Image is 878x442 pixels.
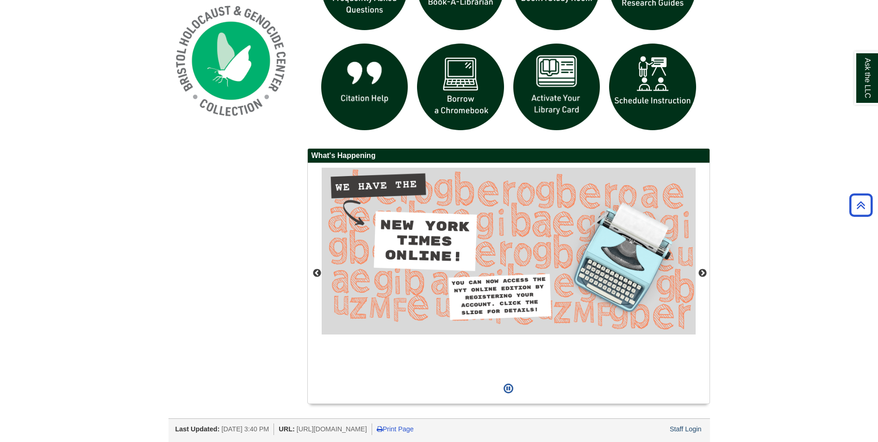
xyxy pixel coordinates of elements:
[308,149,710,163] h2: What's Happening
[846,199,876,211] a: Back to Top
[322,168,696,379] div: This box contains rotating images
[297,425,367,433] span: [URL][DOMAIN_NAME]
[175,425,220,433] span: Last Updated:
[312,269,322,278] button: Previous
[221,425,269,433] span: [DATE] 3:40 PM
[501,379,516,399] button: Pause
[698,269,707,278] button: Next
[322,168,696,334] img: Access the New York Times online edition.
[377,425,414,433] a: Print Page
[604,39,701,135] img: For faculty. Schedule Library Instruction icon links to form.
[509,39,605,135] img: activate Library Card icon links to form to activate student ID into library card
[377,426,383,432] i: Print Page
[317,39,413,135] img: citation help icon links to citation help guide page
[670,425,702,433] a: Staff Login
[412,39,509,135] img: Borrow a chromebook icon links to the borrow a chromebook web page
[279,425,294,433] span: URL:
